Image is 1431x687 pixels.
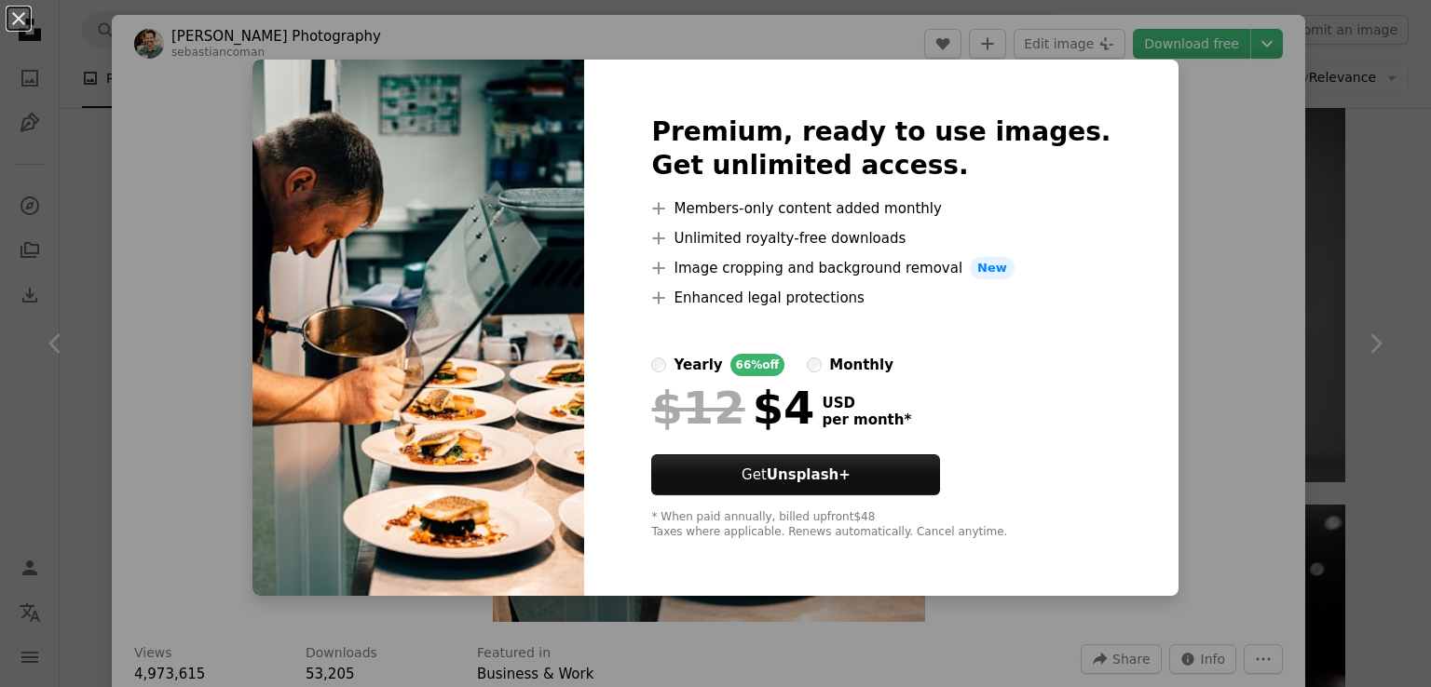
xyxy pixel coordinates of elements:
span: USD [822,395,911,411]
li: Image cropping and background removal [651,257,1111,279]
li: Unlimited royalty-free downloads [651,227,1111,249]
span: per month * [822,411,911,428]
div: monthly [829,354,893,376]
li: Enhanced legal protections [651,287,1111,309]
h2: Premium, ready to use images. Get unlimited access. [651,115,1111,182]
button: GetUnsplash+ [651,454,940,495]
span: $12 [651,384,744,432]
div: $4 [651,384,814,432]
div: * When paid annually, billed upfront $48 Taxes where applicable. Renews automatically. Cancel any... [651,510,1111,540]
li: Members-only content added monthly [651,197,1111,220]
span: New [970,257,1015,279]
img: photo-1581349485608-9469926a8e5e [252,60,584,596]
div: yearly [674,354,722,376]
div: 66% off [730,354,785,376]
input: yearly66%off [651,357,666,372]
input: monthly [807,357,822,372]
strong: Unsplash+ [767,466,851,483]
